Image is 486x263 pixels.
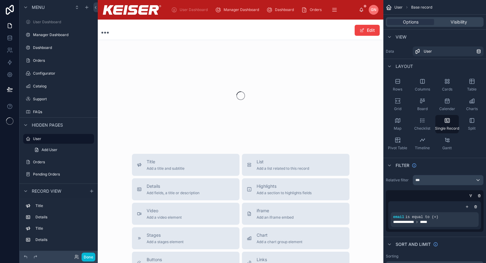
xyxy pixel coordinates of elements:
button: Grid [386,95,409,114]
span: Sort And Limit [396,241,431,247]
a: Configurator [23,69,94,78]
a: Catalog [23,81,94,91]
span: Gantt [442,146,452,150]
span: Rows [393,87,402,92]
span: Layout [396,63,413,69]
span: Hidden pages [32,122,63,128]
span: Grid [394,106,401,111]
span: Single Record [435,126,459,131]
button: Pivot Table [386,135,409,153]
label: FAQs [33,109,93,114]
label: Pending Orders [33,172,93,177]
button: Rows [386,76,409,94]
span: User [394,5,403,10]
a: User [413,46,484,56]
label: Title [35,203,92,208]
img: App logo [103,5,161,15]
span: Options [403,19,418,25]
span: Split [468,126,476,131]
button: Gantt [435,135,459,153]
span: Map [394,126,401,131]
span: Table [467,87,477,92]
button: Split [460,115,484,133]
span: Dashboard [275,7,294,12]
a: Dashboard [265,4,298,15]
a: FAQs [23,107,94,117]
button: Done [82,253,95,261]
span: Manager Dashboard [224,7,259,12]
span: Add User [42,147,57,152]
span: is equal to (=) [405,215,438,219]
a: Add User [31,145,94,155]
label: Support [33,97,93,102]
button: Checklist [411,115,434,133]
a: Manager Dashboard [23,30,94,40]
span: Board [417,106,428,111]
span: User [424,49,432,54]
a: Dashboard [23,43,94,53]
a: Pending Orders [23,169,94,179]
button: Board [411,95,434,114]
label: Orders [33,58,93,63]
button: Map [386,115,409,133]
span: email [393,215,404,219]
span: Record view [32,188,61,194]
span: Menu [32,4,45,10]
span: Visibility [451,19,467,25]
a: Orders [299,4,326,15]
label: Orders [33,160,93,165]
span: GN [371,7,376,12]
label: User [33,136,90,141]
span: Columns [415,87,430,92]
button: Table [460,76,484,94]
label: Details [35,215,92,220]
label: Catalog [33,84,93,89]
a: User Dashboard [23,17,94,27]
div: scrollable content [166,3,359,17]
span: Base record [411,5,432,10]
span: Pivot Table [388,146,407,150]
span: Calendar [439,106,455,111]
a: User [23,134,94,144]
button: Edit [355,25,380,36]
a: Orders [23,56,94,65]
span: Charts [466,106,478,111]
button: Single Record [435,115,459,133]
label: Manager Dashboard [33,32,93,37]
button: Timeline [411,135,434,153]
span: Timeline [415,146,430,150]
label: Details [35,237,92,242]
label: Dashboard [33,45,93,50]
button: Charts [460,95,484,114]
span: Checklist [414,126,430,131]
a: User Dashboard [169,4,212,15]
button: Cards [435,76,459,94]
div: scrollable content [20,198,98,251]
span: View [396,34,407,40]
a: Support [23,94,94,104]
a: Approved Orders [23,182,94,191]
button: Columns [411,76,434,94]
label: Title [35,226,92,231]
span: Orders [310,7,322,12]
label: Relative filter [386,178,410,183]
label: User Dashboard [33,20,93,24]
label: Configurator [33,71,93,76]
label: Data [386,49,410,54]
span: User Dashboard [180,7,208,12]
a: Manager Dashboard [213,4,263,15]
button: Calendar [435,95,459,114]
span: Cards [442,87,452,92]
span: Filter [396,162,409,169]
a: Orders [23,157,94,167]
